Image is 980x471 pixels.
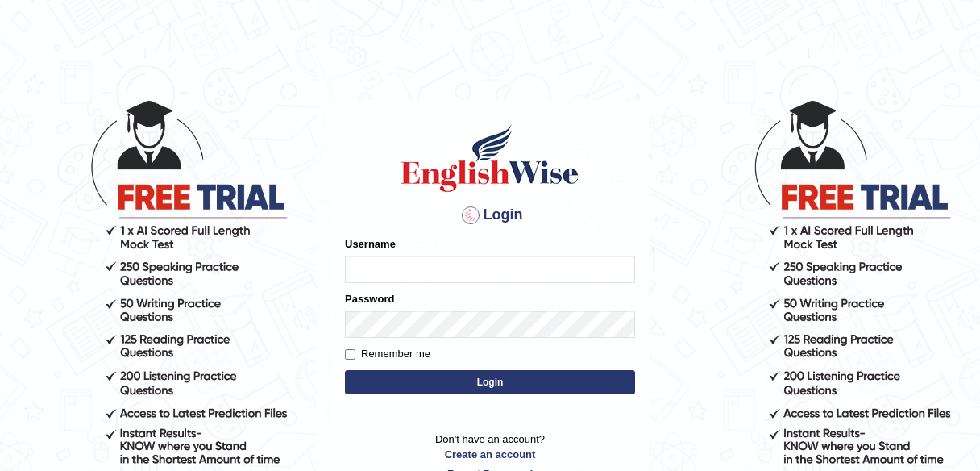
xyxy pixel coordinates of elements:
[345,349,355,360] input: Remember me
[345,370,635,394] button: Login
[345,447,635,462] a: Create an account
[345,202,635,228] h4: Login
[345,346,430,362] label: Remember me
[398,122,582,194] img: Logo of English Wise sign in for intelligent practice with AI
[345,291,394,306] label: Password
[345,236,396,252] label: Username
